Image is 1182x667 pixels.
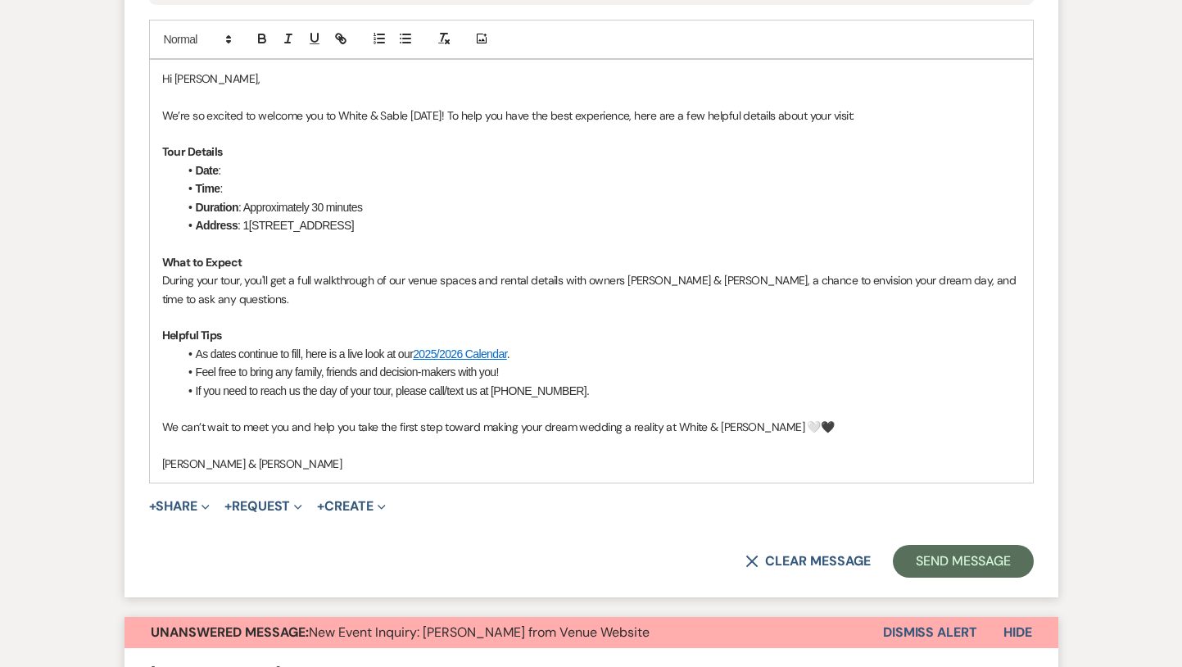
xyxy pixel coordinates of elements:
p: During your tour, you'll get a full walkthrough of our venue spaces and rental details with owner... [162,271,1021,308]
li: If you need to reach us the day of your tour, please call/text us at [PHONE_NUMBER]. [179,382,1021,400]
p: We can’t wait to meet you and help you take the first step toward making your dream wedding a rea... [162,418,1021,436]
button: Dismiss Alert [883,617,977,648]
span: [STREET_ADDRESS] [249,219,354,232]
li: : 1 [179,216,1021,234]
span: Hide [1003,624,1032,641]
button: Send Message [893,545,1033,578]
li: : Approximately 30 minutes [179,198,1021,216]
button: Create [317,500,385,513]
span: New Event Inquiry: [PERSON_NAME] from Venue Website [151,624,650,641]
button: Hide [977,617,1058,648]
strong: Time [196,182,220,195]
li: As dates continue to fill, here is a live look at our . [179,345,1021,363]
strong: Duration [196,201,238,214]
li: : [179,179,1021,197]
button: Clear message [745,555,870,568]
span: + [224,500,232,513]
span: + [149,500,156,513]
strong: What to Expect [162,255,242,270]
button: Request [224,500,302,513]
p: Hi [PERSON_NAME], [162,70,1021,88]
strong: Helpful Tips [162,328,222,343]
p: We’re so excited to welcome you to White & Sable [DATE]! To help you have the best experience, he... [162,107,1021,125]
li: Feel free to bring any family, friends and decision-makers with you! [179,363,1021,381]
strong: Tour Details [162,144,223,159]
a: 2025/2026 Calendar [413,347,507,361]
span: + [317,500,324,513]
button: Share [149,500,211,513]
strong: Unanswered Message: [151,624,309,641]
li: : [179,161,1021,179]
strong: Address [196,219,238,232]
strong: Date [196,164,219,177]
button: Unanswered Message:New Event Inquiry: [PERSON_NAME] from Venue Website [125,617,883,648]
p: [PERSON_NAME] & [PERSON_NAME] [162,455,1021,473]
